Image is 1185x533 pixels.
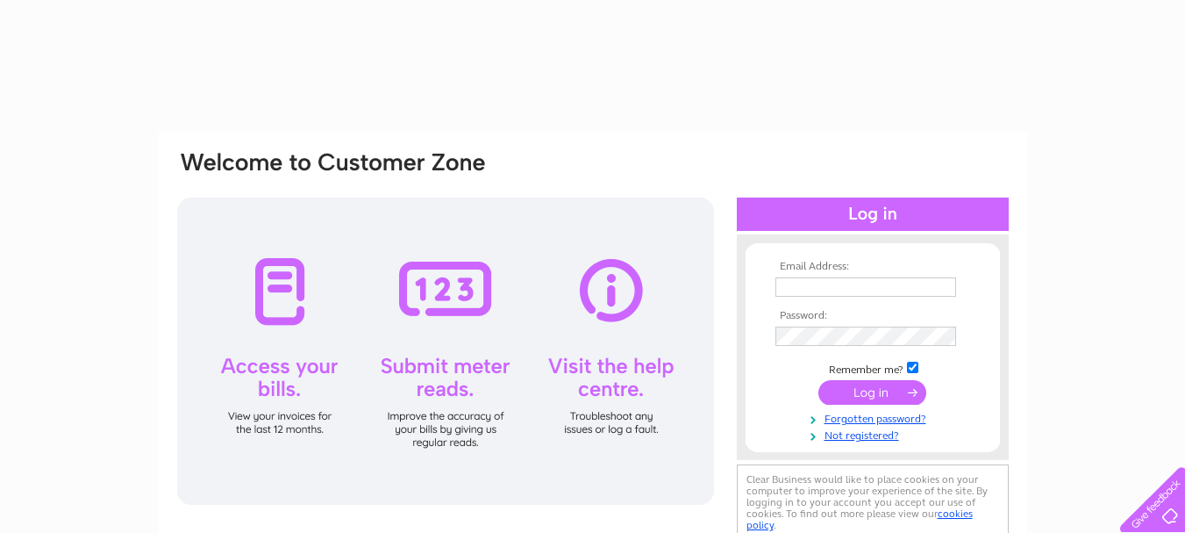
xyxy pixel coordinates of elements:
[746,508,973,531] a: cookies policy
[771,261,974,273] th: Email Address:
[771,310,974,322] th: Password:
[775,426,974,443] a: Not registered?
[771,359,974,377] td: Remember me?
[818,380,926,405] input: Submit
[775,409,974,426] a: Forgotten password?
